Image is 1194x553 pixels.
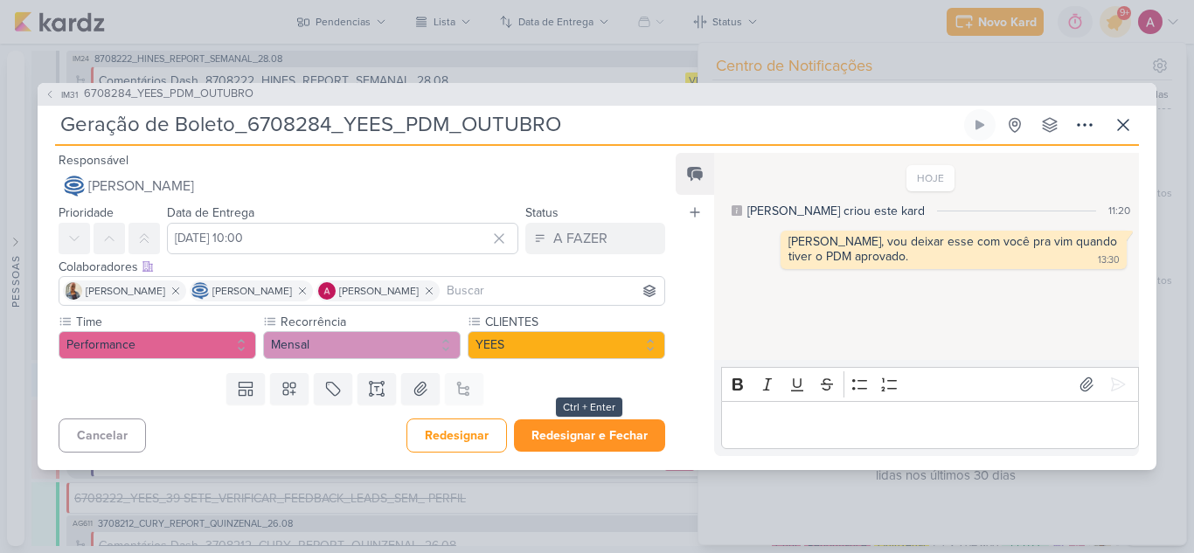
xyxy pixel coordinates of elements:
div: Ctrl + Enter [556,397,622,417]
label: Data de Entrega [167,205,254,220]
button: Redesignar e Fechar [514,419,665,452]
img: Alessandra Gomes [318,282,336,300]
label: Responsável [59,153,128,168]
label: Recorrência [279,313,461,331]
div: 11:20 [1108,203,1130,218]
button: Cancelar [59,418,146,453]
label: Time [74,313,256,331]
button: Mensal [263,331,461,359]
span: [PERSON_NAME] [339,283,419,299]
span: [PERSON_NAME] [212,283,292,299]
span: IM31 [59,88,80,101]
img: Caroline Traven De Andrade [191,282,209,300]
span: [PERSON_NAME] [88,176,194,197]
label: CLIENTES [483,313,665,331]
div: 13:30 [1098,253,1120,267]
button: [PERSON_NAME] [59,170,665,202]
img: Caroline Traven De Andrade [64,176,85,197]
input: Select a date [167,223,518,254]
div: A FAZER [553,228,607,249]
button: Performance [59,331,256,359]
div: Editor toolbar [721,367,1139,401]
button: YEES [468,331,665,359]
div: Editor editing area: main [721,401,1139,449]
span: [PERSON_NAME] [86,283,165,299]
label: Status [525,205,559,220]
div: Ligar relógio [973,118,987,132]
label: Prioridade [59,205,114,220]
button: A FAZER [525,223,665,254]
input: Kard Sem Título [55,109,961,141]
button: Redesignar [406,418,507,453]
div: [PERSON_NAME] criou este kard [747,202,925,220]
div: Colaboradores [59,258,665,276]
input: Buscar [443,280,661,301]
span: 6708284_YEES_PDM_OUTUBRO [84,86,253,103]
div: [PERSON_NAME], vou deixar esse com você pra vim quando tiver o PDM aprovado. [788,234,1121,264]
button: IM31 6708284_YEES_PDM_OUTUBRO [45,86,253,103]
img: Iara Santos [65,282,82,300]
